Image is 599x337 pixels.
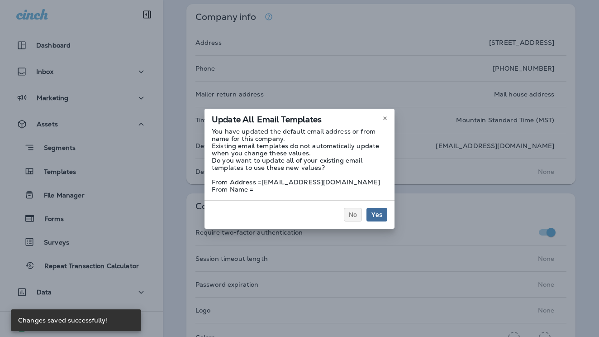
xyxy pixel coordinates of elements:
[204,109,395,128] div: Update All Email Templates
[366,208,387,221] button: Yes
[344,208,362,221] button: No
[204,128,395,200] div: You have updated the default email address or from name for this company. Existing email template...
[349,212,357,218] span: No
[18,312,108,328] div: Changes saved successfully!
[371,212,382,218] span: Yes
